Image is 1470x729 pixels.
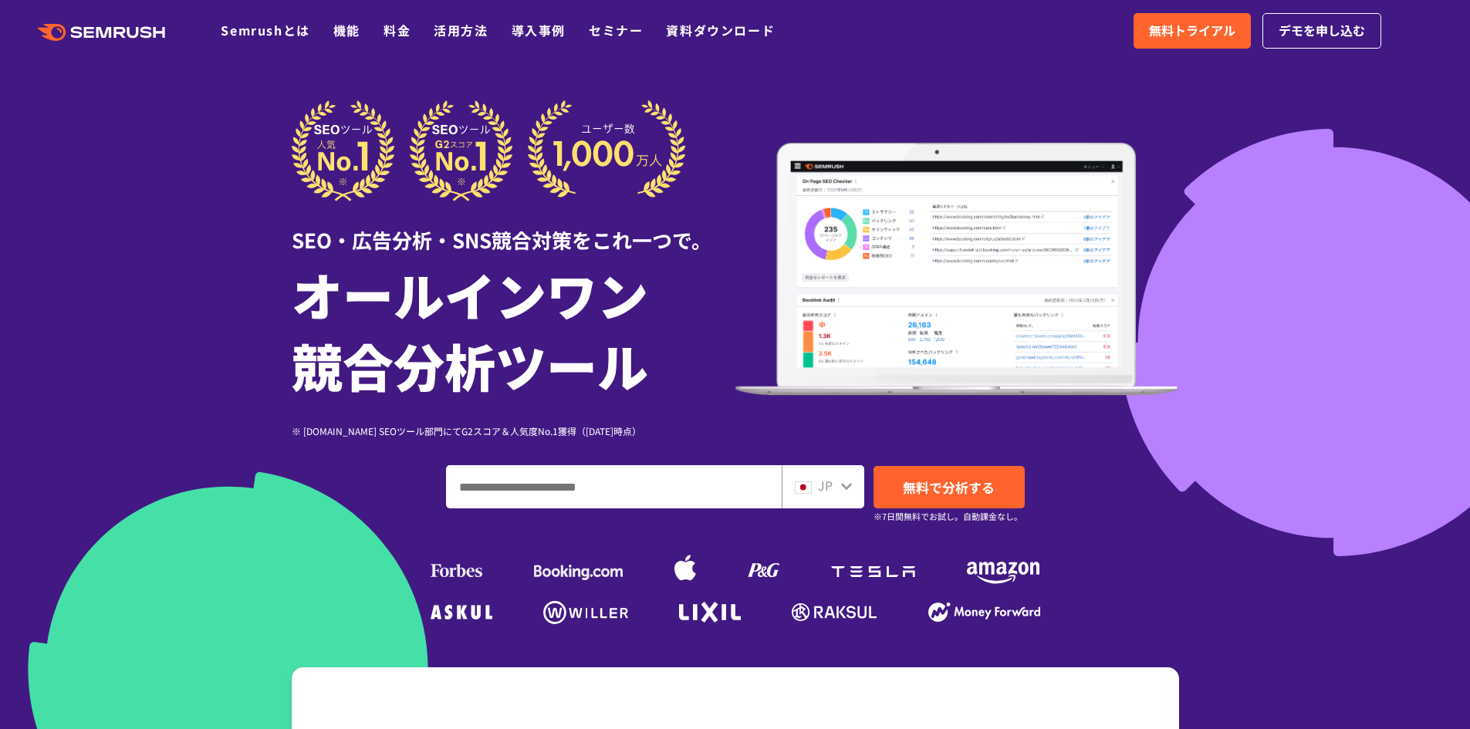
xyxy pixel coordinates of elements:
[512,21,566,39] a: 導入事例
[903,478,995,497] span: 無料で分析する
[434,21,488,39] a: 活用方法
[384,21,411,39] a: 料金
[874,509,1022,524] small: ※7日間無料でお試し。自動課金なし。
[292,424,735,438] div: ※ [DOMAIN_NAME] SEOツール部門にてG2スコア＆人気度No.1獲得（[DATE]時点）
[874,466,1025,508] a: 無料で分析する
[1134,13,1251,49] a: 無料トライアル
[1262,13,1381,49] a: デモを申し込む
[1279,21,1365,41] span: デモを申し込む
[333,21,360,39] a: 機能
[292,258,735,400] h1: オールインワン 競合分析ツール
[447,466,781,508] input: ドメイン、キーワードまたはURLを入力してください
[292,201,735,255] div: SEO・広告分析・SNS競合対策をこれ一つで。
[818,476,833,494] span: JP
[221,21,309,39] a: Semrushとは
[1149,21,1235,41] span: 無料トライアル
[589,21,643,39] a: セミナー
[666,21,775,39] a: 資料ダウンロード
